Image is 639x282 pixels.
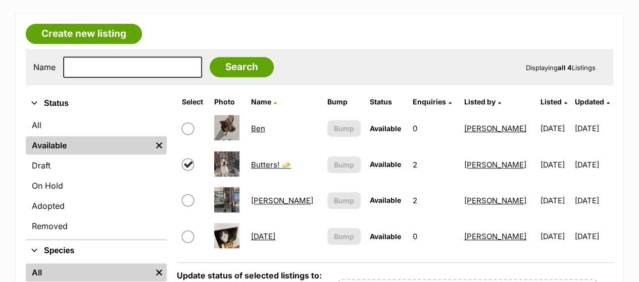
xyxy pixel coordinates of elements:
a: Remove filter [152,136,167,154]
a: All [26,116,167,134]
button: Status [26,97,167,110]
a: Updated [575,97,610,106]
a: Adopted [26,197,167,215]
td: [DATE] [575,183,612,218]
a: [PERSON_NAME] [251,196,313,205]
button: Bump [327,192,360,209]
span: Available [370,160,401,168]
span: Listed [540,97,562,106]
span: Available [370,196,401,204]
td: 2 [409,183,459,218]
a: Available [26,136,152,154]
td: [DATE] [575,111,612,146]
a: Draft [26,156,167,175]
span: Updated [575,97,604,106]
td: 2 [409,147,459,182]
span: Bump [334,123,354,134]
button: Bump [327,156,360,173]
td: [DATE] [536,111,574,146]
input: Search [210,57,274,77]
a: On Hold [26,177,167,195]
a: All [26,263,152,281]
div: Status [26,114,167,239]
th: Status [366,94,408,110]
td: [DATE] [575,147,612,182]
a: Remove filter [152,263,167,281]
span: translation missing: en.admin.listings.index.attributes.enquiries [413,97,446,106]
button: Bump [327,120,360,137]
td: 0 [409,111,459,146]
span: Bump [334,195,354,206]
button: Bump [327,228,360,245]
span: Listed by [464,97,496,106]
th: Bump [323,94,364,110]
span: Bump [334,159,354,170]
td: [DATE] [536,183,574,218]
a: [PERSON_NAME] [464,124,526,133]
th: Photo [210,94,246,110]
td: [DATE] [536,147,574,182]
span: Displaying Listings [526,64,596,72]
strong: all 4 [558,64,572,72]
td: 0 [409,219,459,254]
a: Listed by [464,97,501,106]
label: Name [33,63,56,72]
th: Select [178,94,209,110]
label: Update status of selected listings to: [177,270,322,280]
a: [PERSON_NAME] [464,232,526,241]
span: Bump [334,231,354,242]
td: [DATE] [575,219,612,254]
span: Name [251,97,271,106]
a: Create new listing [26,24,142,44]
a: [PERSON_NAME] [464,196,526,205]
a: Butters! 🧈 [251,160,291,170]
a: Removed [26,217,167,235]
span: Available [370,232,401,241]
span: Available [370,124,401,133]
a: Ben [251,124,265,133]
a: [DATE] [251,232,275,241]
a: Name [251,97,277,106]
a: Enquiries [413,97,452,106]
button: Species [26,244,167,257]
a: Listed [540,97,567,106]
td: [DATE] [536,219,574,254]
a: [PERSON_NAME] [464,160,526,170]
